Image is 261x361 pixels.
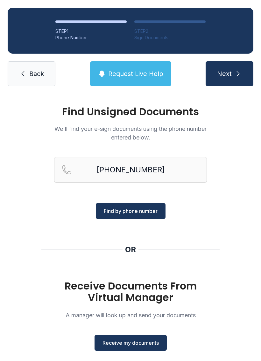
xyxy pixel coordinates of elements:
[54,311,207,320] p: A manager will look up and send your documents
[54,124,207,142] p: We'll find your e-sign documents using the phone number entered below.
[108,69,163,78] span: Request Live Help
[134,34,206,41] div: Sign Documents
[54,157,207,183] input: Reservation phone number
[29,69,44,78] span: Back
[55,34,127,41] div: Phone Number
[134,28,206,34] div: STEP 2
[102,339,159,347] span: Receive my documents
[54,280,207,303] h1: Receive Documents From Virtual Manager
[55,28,127,34] div: STEP 1
[54,107,207,117] h1: Find Unsigned Documents
[104,207,158,215] span: Find by phone number
[125,244,136,255] div: OR
[217,69,232,78] span: Next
